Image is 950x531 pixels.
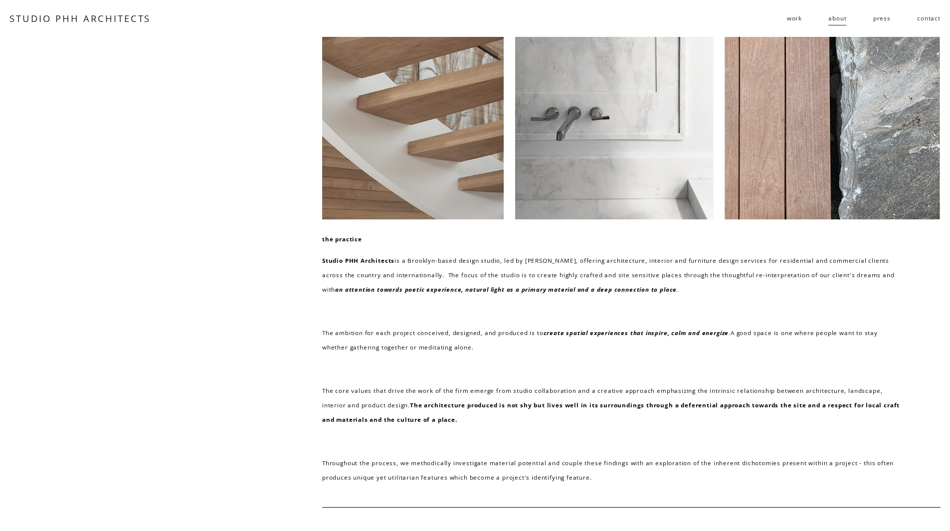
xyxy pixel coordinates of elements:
a: folder dropdown [787,10,802,26]
em: . [729,329,731,337]
em: create spatial experiences that inspire, calm and energize [544,329,729,337]
a: about [828,10,846,26]
span: work [787,11,802,25]
strong: Studio PHH Architects [322,256,394,264]
strong: the practice [322,235,362,243]
p: The core values that drive the work of the firm emerge from studio collaboration and a creative a... [322,383,902,427]
a: press [873,10,891,26]
a: STUDIO PHH ARCHITECTS [9,12,151,24]
p: Throughout the process, we methodically investigate material potential and couple these findings ... [322,456,902,485]
em: . [677,285,679,293]
p: The ambition for each project conceived, designed, and produced is to A good space is one where p... [322,326,902,355]
em: an attention towards poetic experience, natural light as a primary material and a deep connection... [335,285,677,293]
a: contact [917,10,941,26]
p: is a Brooklyn-based design studio, led by [PERSON_NAME], offering architecture, interior and furn... [322,253,902,297]
strong: The architecture produced is not shy but lives well in its surroundings through a deferential app... [322,401,902,423]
